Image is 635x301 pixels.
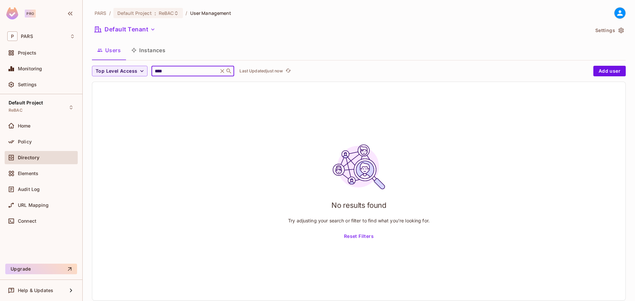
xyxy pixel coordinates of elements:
[283,67,292,75] span: Click to refresh data
[109,10,111,16] li: /
[18,123,31,129] span: Home
[21,34,33,39] span: Workspace: PARS
[18,218,36,224] span: Connect
[126,42,171,58] button: Instances
[284,67,292,75] button: refresh
[7,31,18,41] span: P
[341,231,376,242] button: Reset Filters
[9,108,22,113] span: ReBAC
[92,24,158,35] button: Default Tenant
[96,67,137,75] span: Top Level Access
[95,10,106,16] span: the active workspace
[18,203,49,208] span: URL Mapping
[159,10,174,16] span: ReBAC
[18,187,40,192] span: Audit Log
[9,100,43,105] span: Default Project
[186,10,187,16] li: /
[285,68,291,74] span: refresh
[92,42,126,58] button: Users
[154,11,156,16] span: :
[18,139,32,144] span: Policy
[190,10,232,16] span: User Management
[18,50,36,56] span: Projects
[18,66,42,71] span: Monitoring
[239,68,283,74] p: Last Updated just now
[18,288,53,293] span: Help & Updates
[18,155,39,160] span: Directory
[593,66,626,76] button: Add user
[593,25,626,36] button: Settings
[18,171,38,176] span: Elements
[331,200,386,210] h1: No results found
[5,264,77,274] button: Upgrade
[117,10,152,16] span: Default Project
[6,7,18,19] img: SReyMgAAAABJRU5ErkJggg==
[92,66,148,76] button: Top Level Access
[18,82,37,87] span: Settings
[288,217,430,224] p: Try adjusting your search or filter to find what you’re looking for.
[25,10,36,18] div: Pro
